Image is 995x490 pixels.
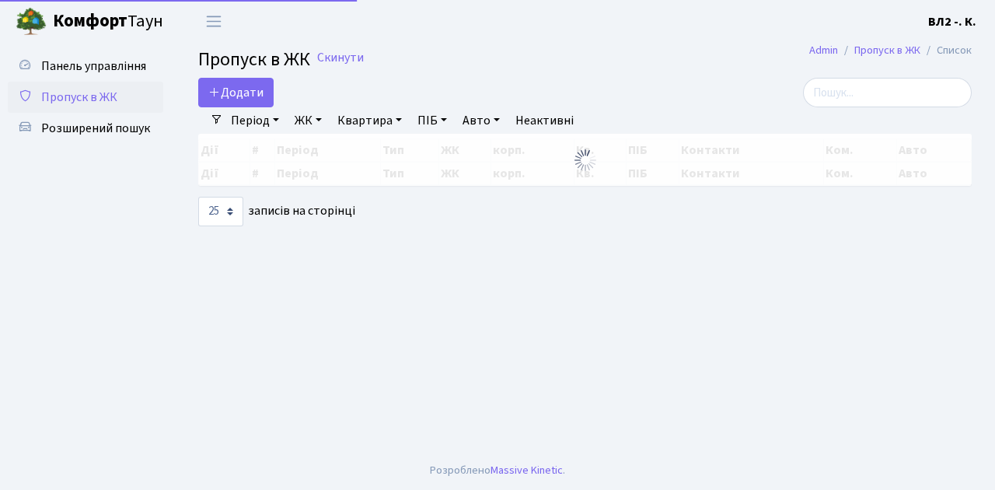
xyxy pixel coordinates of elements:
li: Список [920,42,972,59]
img: Обробка... [573,148,598,173]
button: Переключити навігацію [194,9,233,34]
a: Admin [809,42,838,58]
span: Пропуск в ЖК [198,46,310,73]
a: ПІБ [411,107,453,134]
a: Квартира [331,107,408,134]
a: ВЛ2 -. К. [928,12,976,31]
b: Комфорт [53,9,127,33]
a: Авто [456,107,506,134]
a: Скинути [317,51,364,65]
span: Пропуск в ЖК [41,89,117,106]
span: Додати [208,84,264,101]
a: Панель управління [8,51,163,82]
input: Пошук... [803,78,972,107]
select: записів на сторінці [198,197,243,226]
a: Пропуск в ЖК [8,82,163,113]
label: записів на сторінці [198,197,355,226]
img: logo.png [16,6,47,37]
a: Пропуск в ЖК [854,42,920,58]
a: Додати [198,78,274,107]
a: Розширений пошук [8,113,163,144]
nav: breadcrumb [786,34,995,67]
a: Період [225,107,285,134]
div: Розроблено . [430,462,565,479]
span: Панель управління [41,58,146,75]
span: Розширений пошук [41,120,150,137]
a: Неактивні [509,107,580,134]
b: ВЛ2 -. К. [928,13,976,30]
a: ЖК [288,107,328,134]
span: Таун [53,9,163,35]
a: Massive Kinetic [491,462,563,478]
